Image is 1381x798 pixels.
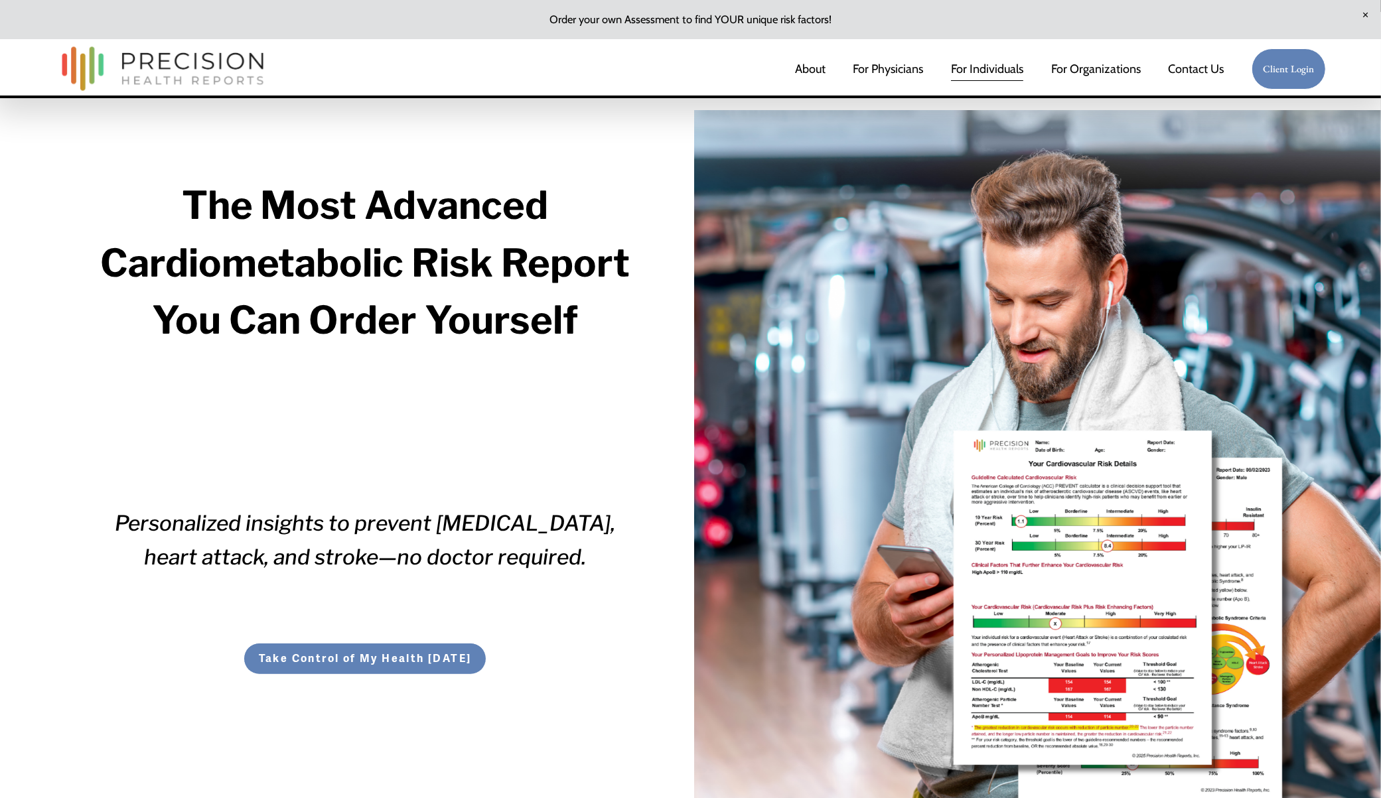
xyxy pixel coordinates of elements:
span: For Organizations [1051,57,1141,81]
a: For Physicians [853,56,924,82]
span: Take Control of My Health [DATE] [259,652,472,665]
a: Contact Us [1168,56,1224,82]
a: Client Login [1252,48,1326,90]
img: Precision Health Reports [55,40,270,97]
em: Personalized insights to prevent [MEDICAL_DATA], heart attack, and stroke—no doctor required. [115,510,620,570]
a: folder dropdown [1051,56,1141,82]
button: Take Control of My Health [DATE] [244,643,486,675]
iframe: Chat Widget [1315,734,1381,798]
a: About [795,56,826,82]
a: For Individuals [951,56,1023,82]
strong: The Most Advanced Cardiometabolic Risk Report You Can Order Yourself [100,182,638,343]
